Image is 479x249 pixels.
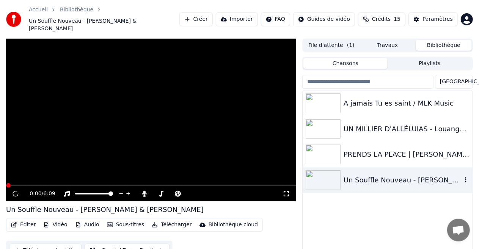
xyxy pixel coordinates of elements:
button: Sous-titres [104,219,148,230]
button: Paramètres [408,12,458,26]
nav: breadcrumb [29,6,179,33]
div: / [30,190,48,198]
button: Bibliothèque [416,40,472,51]
a: Bibliothèque [60,6,93,14]
a: Accueil [29,6,48,14]
button: Télécharger [149,219,195,230]
span: 0:00 [30,190,41,198]
div: A jamais Tu es saint / MLK Music [344,98,470,109]
button: Audio [72,219,102,230]
button: Guides de vidéo [293,12,355,26]
button: Travaux [360,40,416,51]
div: UN MILLIER D'ALLÉLUIAS - Louange chez Will #2 [344,124,470,134]
div: Bibliothèque cloud [209,221,258,229]
button: Crédits15 [358,12,405,26]
div: Paramètres [422,16,453,23]
button: FAQ [261,12,290,26]
div: Un Souffle Nouveau - [PERSON_NAME] & [PERSON_NAME] [6,204,204,215]
div: PRENDS LA PLACE | [PERSON_NAME] | Victoire Musique LIVE [344,149,470,160]
img: youka [6,12,21,27]
span: 15 [394,16,400,23]
button: File d'attente [303,40,360,51]
button: Éditer [8,219,39,230]
span: Un Souffle Nouveau - [PERSON_NAME] & [PERSON_NAME] [29,17,179,33]
button: Chansons [303,58,388,69]
span: ( 1 ) [347,42,355,49]
span: Crédits [372,16,391,23]
button: Vidéo [40,219,70,230]
button: Playlists [388,58,472,69]
button: Importer [216,12,258,26]
span: 6:09 [43,190,55,198]
button: Créer [179,12,213,26]
div: Ouvrir le chat [447,219,470,241]
div: Un Souffle Nouveau - [PERSON_NAME] & [PERSON_NAME] [344,175,462,185]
